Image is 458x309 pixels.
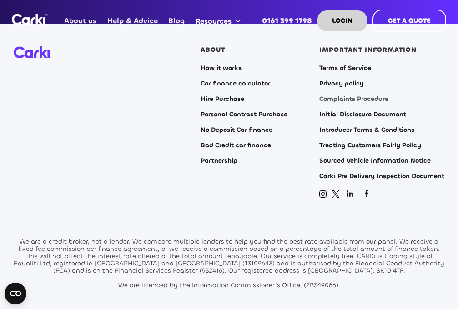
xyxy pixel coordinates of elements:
a: Sourced Vehicle Information Notice [319,157,431,164]
a: GET A QUOTE [372,10,446,32]
div: We are a credit broker, not a lender. We compare multiple lenders to help you find the best rate ... [14,238,444,289]
div: ABOUT [201,46,225,54]
a: No Deposit Car finance [201,126,272,134]
a: Car finance calculator [201,80,270,87]
a: Treating Customers Fairly Policy [319,142,421,149]
a: Introducer Terms & Conditions [319,126,414,134]
a: Privacy policy [319,80,364,87]
a: Hire Purchase [201,95,244,103]
a: Help & Advice [102,3,163,39]
button: Open CMP widget [5,283,26,304]
strong: GET A QUOTE [388,16,431,25]
div: IMPORTANT INFORMATION [319,46,417,54]
img: Logo [12,14,48,25]
a: How it works [201,65,242,72]
a: Bad Credit car finance [201,142,271,149]
a: Blog [163,3,190,39]
strong: LOGIN [332,16,352,25]
a: home [12,14,48,25]
div: Resources [196,16,232,26]
a: LOGIN [317,10,367,31]
a: Terms of Service [319,65,371,72]
img: Carki logo [14,46,50,59]
a: About us [59,3,102,39]
a: Initial Disclosure Document [319,111,406,118]
a: 0161 399 1798 [257,3,317,39]
a: Partnership [201,157,237,164]
a: Complaints Procedure [319,95,388,103]
div: Resources [190,4,250,38]
a: Carki Pre Delivery Inspection Document [319,173,444,180]
a: Personal Contract Purchase [201,111,287,118]
strong: 0161 399 1798 [262,16,312,25]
